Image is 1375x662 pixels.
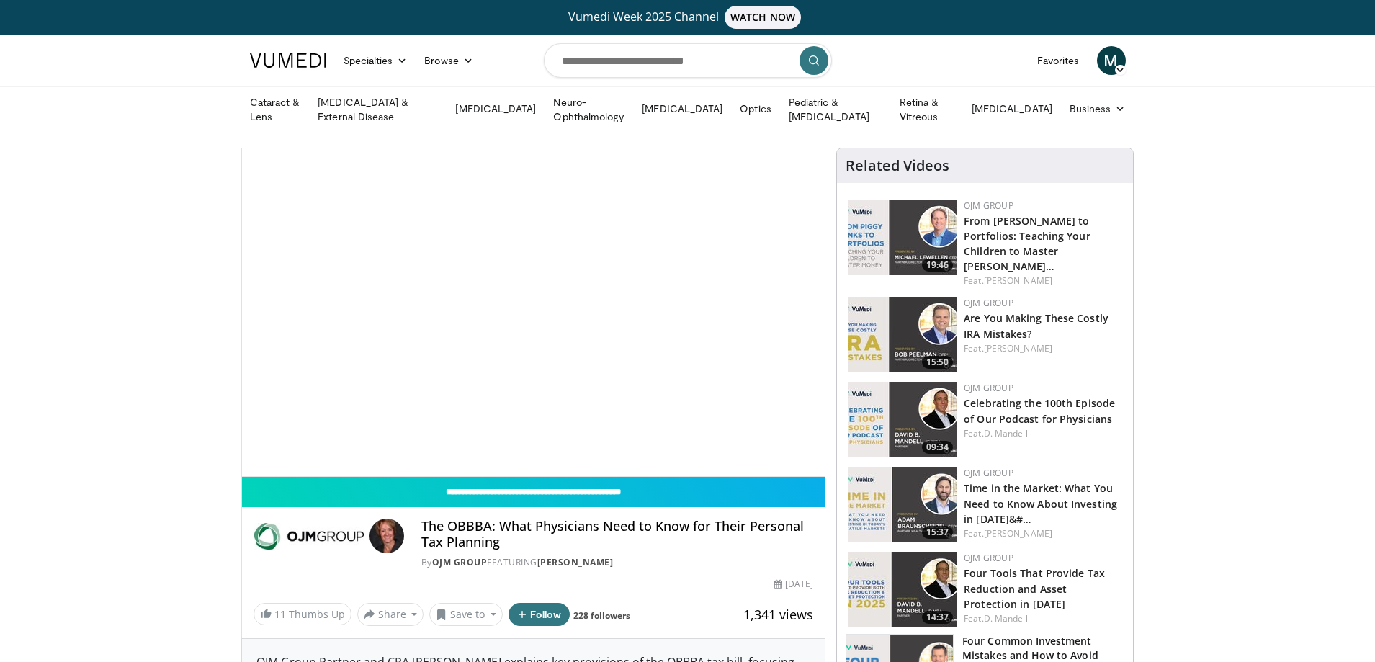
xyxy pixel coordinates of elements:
[633,94,731,123] a: [MEDICAL_DATA]
[537,556,614,568] a: [PERSON_NAME]
[509,603,570,626] button: Follow
[432,556,488,568] a: OJM Group
[780,95,891,124] a: Pediatric & [MEDICAL_DATA]
[429,603,503,626] button: Save to
[848,200,957,275] img: 282c92bf-9480-4465-9a17-aeac8df0c943.150x105_q85_crop-smart_upscale.jpg
[274,607,286,621] span: 11
[984,342,1052,354] a: [PERSON_NAME]
[964,527,1121,540] div: Feat.
[964,382,1013,394] a: OJM Group
[984,427,1028,439] a: D. Mandell
[309,95,447,124] a: [MEDICAL_DATA] & External Disease
[848,382,957,457] img: 7438bed5-bde3-4519-9543-24a8eadaa1c2.150x105_q85_crop-smart_upscale.jpg
[891,95,963,124] a: Retina & Vitreous
[964,297,1013,309] a: OJM Group
[421,519,813,550] h4: The OBBBA: What Physicians Need to Know for Their Personal Tax Planning
[357,603,424,626] button: Share
[1029,46,1088,75] a: Favorites
[964,612,1121,625] div: Feat.
[984,527,1052,540] a: [PERSON_NAME]
[544,43,832,78] input: Search topics, interventions
[848,467,957,542] img: cfc453be-3f74-41d3-a301-0743b7c46f05.150x105_q85_crop-smart_upscale.jpg
[964,427,1121,440] div: Feat.
[421,556,813,569] div: By FEATURING
[774,578,813,591] div: [DATE]
[922,259,953,272] span: 19:46
[1097,46,1126,75] a: M
[963,94,1061,123] a: [MEDICAL_DATA]
[964,274,1121,287] div: Feat.
[335,46,416,75] a: Specialties
[964,214,1090,273] a: From [PERSON_NAME] to Portfolios: Teaching Your Children to Master [PERSON_NAME]…
[848,200,957,275] a: 19:46
[725,6,801,29] span: WATCH NOW
[241,95,310,124] a: Cataract & Lens
[1061,94,1134,123] a: Business
[250,53,326,68] img: VuMedi Logo
[254,603,351,625] a: 11 Thumbs Up
[964,566,1105,610] a: Four Tools That Provide Tax Reduction and Asset Protection in [DATE]
[922,526,953,539] span: 15:37
[984,612,1028,625] a: D. Mandell
[573,609,630,622] a: 228 followers
[922,441,953,454] span: 09:34
[254,519,364,553] img: OJM Group
[964,311,1108,340] a: Are You Making These Costly IRA Mistakes?
[848,297,957,372] img: 4b415aee-9520-4d6f-a1e1-8e5e22de4108.150x105_q85_crop-smart_upscale.jpg
[964,552,1013,564] a: OJM Group
[743,606,813,623] span: 1,341 views
[984,274,1052,287] a: [PERSON_NAME]
[242,148,825,477] video-js: Video Player
[369,519,404,553] img: Avatar
[848,297,957,372] a: 15:50
[964,467,1013,479] a: OJM Group
[545,95,633,124] a: Neuro-Ophthalmology
[964,200,1013,212] a: OJM Group
[848,552,957,627] img: 6704c0a6-4d74-4e2e-aaba-7698dfbc586a.150x105_q85_crop-smart_upscale.jpg
[848,552,957,627] a: 14:37
[252,6,1124,29] a: Vumedi Week 2025 ChannelWATCH NOW
[922,356,953,369] span: 15:50
[416,46,482,75] a: Browse
[447,94,545,123] a: [MEDICAL_DATA]
[731,94,779,123] a: Optics
[964,396,1115,425] a: Celebrating the 100th Episode of Our Podcast for Physicians
[848,467,957,542] a: 15:37
[922,611,953,624] span: 14:37
[964,481,1117,525] a: Time in the Market: What You Need to Know About Investing in [DATE]&#…
[846,157,949,174] h4: Related Videos
[964,342,1121,355] div: Feat.
[848,382,957,457] a: 09:34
